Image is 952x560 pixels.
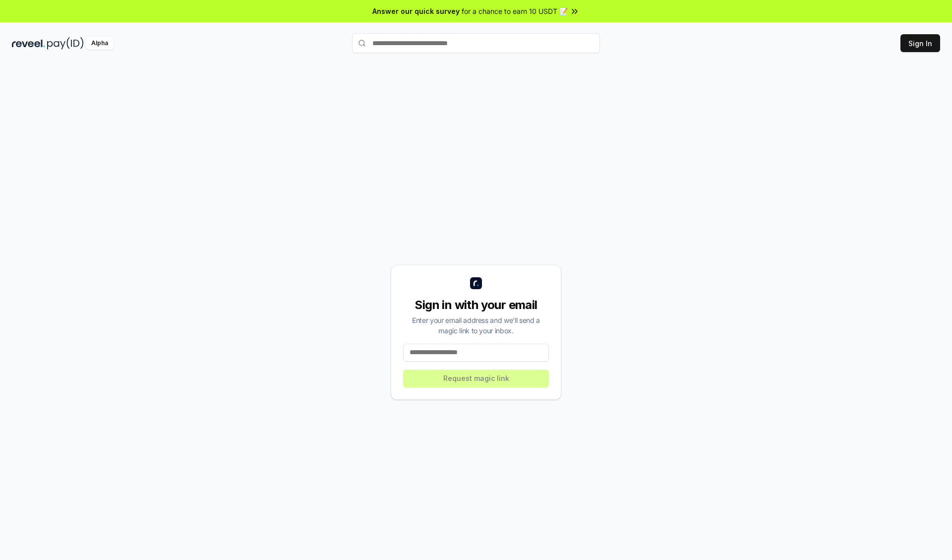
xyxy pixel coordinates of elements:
img: reveel_dark [12,37,45,50]
div: Alpha [86,37,114,50]
img: logo_small [470,277,482,289]
div: Sign in with your email [403,297,549,313]
div: Enter your email address and we’ll send a magic link to your inbox. [403,315,549,336]
span: for a chance to earn 10 USDT 📝 [462,6,568,16]
img: pay_id [47,37,84,50]
span: Answer our quick survey [372,6,460,16]
button: Sign In [900,34,940,52]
